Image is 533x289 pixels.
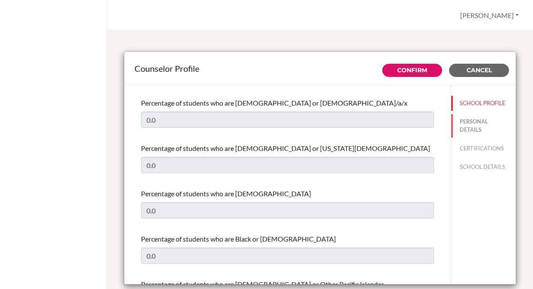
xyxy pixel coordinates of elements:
span: Percentage of students who are [DEMOGRAPHIC_DATA] or Other Pacific Islander [141,280,384,288]
span: Percentage of students who are [DEMOGRAPHIC_DATA] or [DEMOGRAPHIC_DATA]/a/x [141,99,407,107]
span: Percentage of students who are [DEMOGRAPHIC_DATA] or [US_STATE][DEMOGRAPHIC_DATA] [141,144,430,152]
button: PERSONAL DETAILS [451,114,516,137]
button: CERTIFICATIONS [451,141,516,156]
button: SCHOOL PROFILE [451,96,516,111]
span: Percentage of students who are [DEMOGRAPHIC_DATA] [141,189,311,198]
button: [PERSON_NAME] [456,7,523,24]
div: Counselor Profile [135,62,506,75]
span: Percentage of students who are Black or [DEMOGRAPHIC_DATA] [141,235,336,243]
button: SCHOOL DETAILS [451,159,516,174]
